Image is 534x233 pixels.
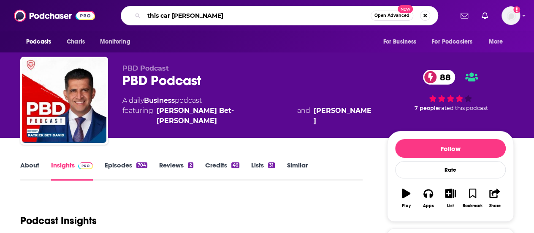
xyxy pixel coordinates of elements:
span: rated this podcast [439,105,488,111]
span: Logged in as arogers [501,6,520,25]
a: Business [144,96,175,104]
a: Credits46 [205,161,239,181]
span: Podcasts [26,36,51,48]
a: Reviews2 [159,161,193,181]
div: 2 [188,162,193,168]
button: open menu [20,34,62,50]
div: Share [489,203,500,208]
div: Play [402,203,411,208]
span: 7 people [415,105,439,111]
div: Apps [423,203,434,208]
button: Open AdvancedNew [371,11,413,21]
span: For Business [383,36,416,48]
a: [PERSON_NAME] Bet-[PERSON_NAME] [157,106,294,126]
button: Play [395,183,417,214]
button: List [439,183,461,214]
img: Podchaser Pro [78,162,93,169]
a: About [20,161,39,181]
button: open menu [94,34,141,50]
div: List [447,203,454,208]
button: open menu [426,34,485,50]
a: Similar [287,161,307,181]
div: Rate [395,161,506,178]
span: Charts [67,36,85,48]
button: Bookmark [461,183,483,214]
span: New [398,5,413,13]
span: For Podcasters [432,36,472,48]
span: 88 [431,70,455,85]
a: Show notifications dropdown [457,8,472,23]
div: Search podcasts, credits, & more... [121,6,438,25]
img: User Profile [501,6,520,25]
a: InsightsPodchaser Pro [51,161,93,181]
a: 88 [423,70,455,85]
div: 88 7 peoplerated this podcast [387,64,514,117]
button: Follow [395,139,506,158]
span: Monitoring [100,36,130,48]
span: More [489,36,503,48]
button: open menu [483,34,514,50]
div: A daily podcast [122,96,374,126]
button: Show profile menu [501,6,520,25]
a: Episodes704 [105,161,147,181]
button: Apps [417,183,439,214]
a: Lists31 [251,161,275,181]
span: and [297,106,310,126]
h1: Podcast Insights [20,214,97,227]
div: Bookmark [463,203,482,208]
a: Charts [61,34,90,50]
span: featuring [122,106,374,126]
span: Open Advanced [374,14,409,18]
button: Share [484,183,506,214]
img: Podchaser - Follow, Share and Rate Podcasts [14,8,95,24]
button: open menu [377,34,427,50]
span: PBD Podcast [122,64,169,72]
img: PBD Podcast [22,58,106,143]
input: Search podcasts, credits, & more... [144,9,371,22]
div: 704 [136,162,147,168]
svg: Add a profile image [513,6,520,13]
div: 46 [231,162,239,168]
div: 31 [268,162,275,168]
a: [PERSON_NAME] [314,106,374,126]
a: Show notifications dropdown [478,8,491,23]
